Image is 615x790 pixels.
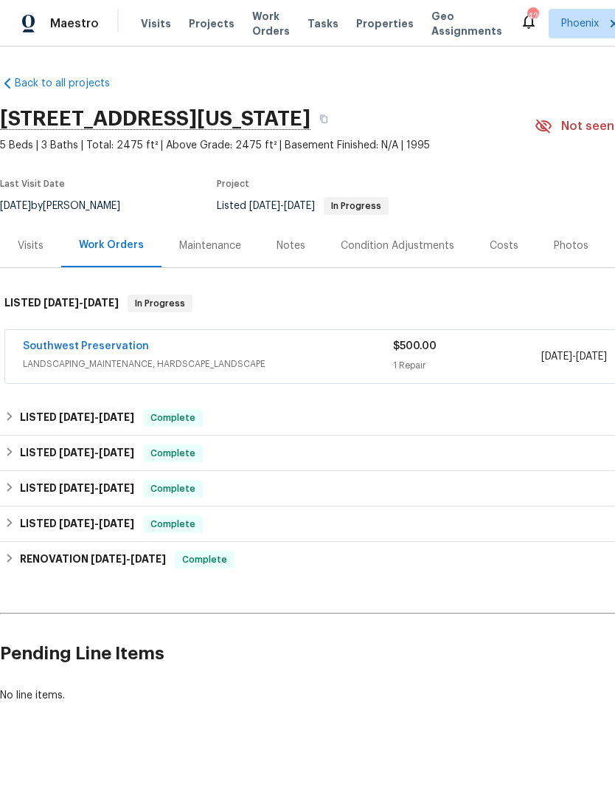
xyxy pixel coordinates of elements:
span: - [59,447,134,458]
span: [DATE] [284,201,315,211]
span: [DATE] [99,447,134,458]
div: Notes [277,238,305,253]
span: Complete [176,552,233,567]
span: [DATE] [131,554,166,564]
h6: RENOVATION [20,551,166,569]
span: - [59,483,134,493]
span: - [44,298,119,308]
span: In Progress [129,296,191,311]
span: Complete [145,411,201,425]
span: [DATE] [576,351,607,362]
span: [DATE] [59,412,94,422]
span: - [59,412,134,422]
span: Phoenix [561,16,599,31]
h6: LISTED [20,480,134,498]
h6: LISTED [20,444,134,462]
div: Maintenance [179,238,241,253]
span: Geo Assignments [431,9,502,38]
span: [DATE] [59,447,94,458]
span: - [59,518,134,529]
span: [DATE] [59,483,94,493]
div: Condition Adjustments [341,238,454,253]
span: $500.00 [393,341,437,351]
button: Copy Address [310,106,337,132]
span: Properties [356,16,414,31]
span: Listed [217,201,389,211]
span: [DATE] [99,518,134,529]
div: Work Orders [79,238,144,253]
span: [DATE] [541,351,572,362]
span: - [249,201,315,211]
span: [DATE] [99,412,134,422]
span: Projects [189,16,234,31]
span: Tasks [307,18,338,29]
div: Visits [18,238,44,253]
span: Visits [141,16,171,31]
span: In Progress [325,202,387,210]
span: Complete [145,517,201,532]
a: Southwest Preservation [23,341,149,351]
span: Project [217,179,249,188]
span: [DATE] [44,298,79,308]
span: [DATE] [91,554,126,564]
div: 42 [527,9,538,24]
div: Photos [554,238,588,253]
span: [DATE] [59,518,94,529]
span: [DATE] [99,483,134,493]
span: [DATE] [83,298,119,308]
span: Maestro [50,16,99,31]
span: LANDSCAPING_MAINTENANCE, HARDSCAPE_LANDSCAPE [23,357,393,371]
span: Complete [145,481,201,496]
h6: LISTED [20,515,134,533]
div: Costs [490,238,518,253]
span: Complete [145,446,201,461]
span: - [91,554,166,564]
span: - [541,349,607,364]
div: 1 Repair [393,358,541,373]
h6: LISTED [20,409,134,427]
h6: LISTED [4,295,119,312]
span: [DATE] [249,201,280,211]
span: Work Orders [252,9,290,38]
